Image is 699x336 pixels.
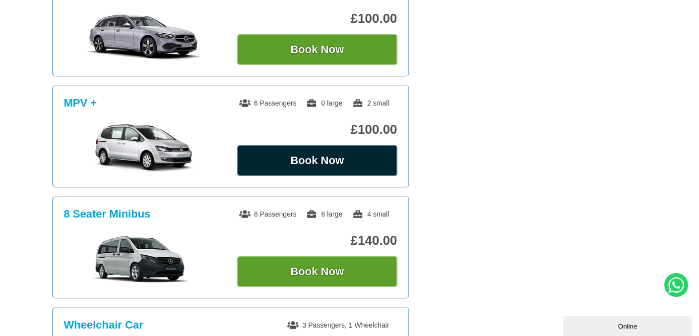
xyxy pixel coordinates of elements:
img: Estate Car [69,12,218,62]
p: £100.00 [237,11,397,26]
p: £140.00 [237,233,397,248]
button: Book Now [237,145,397,176]
span: 4 small [352,210,389,218]
h3: Wheelchair Car [64,319,143,332]
p: £100.00 [237,122,397,137]
span: 2 small [352,99,389,107]
span: 3 Passengers, 1 Wheelchair [287,321,389,329]
span: 0 large [306,99,342,107]
h3: 8 Seater Minibus [64,208,151,221]
button: Book Now [237,34,397,65]
span: 6 Passengers [239,99,297,107]
span: 6 large [306,210,342,218]
h3: MPV + [64,97,97,110]
img: MPV + [69,123,218,173]
img: 8 Seater Minibus [69,234,218,284]
span: 8 Passengers [239,210,297,218]
iframe: chat widget [563,314,694,336]
button: Book Now [237,256,397,287]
